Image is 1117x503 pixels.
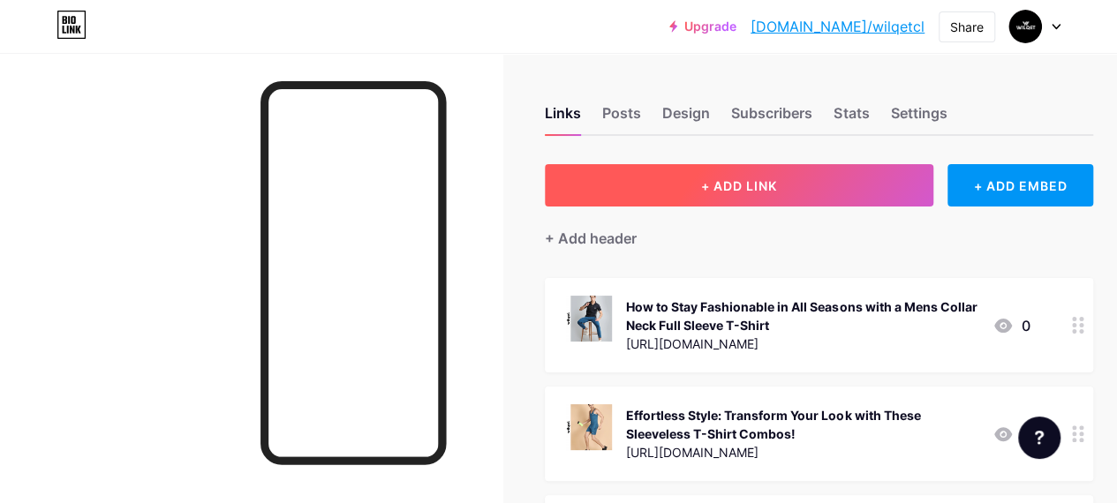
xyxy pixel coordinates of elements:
div: Subscribers [731,102,812,134]
div: How to Stay Fashionable in All Seasons with a Mens Collar Neck Full Sleeve T-Shirt [626,297,978,334]
div: Share [950,18,984,36]
div: Links [545,102,581,134]
img: wilqet clothing [1008,10,1042,43]
div: [URL][DOMAIN_NAME] [626,334,978,353]
div: 0 [992,315,1030,336]
a: Upgrade [669,19,736,34]
a: [DOMAIN_NAME]/wilqetcl [751,16,925,37]
span: + ADD LINK [701,178,777,193]
div: Settings [890,102,947,134]
button: + ADD LINK [545,164,933,206]
div: Effortless Style: Transform Your Look with These Sleeveless T-Shirt Combos! [626,406,978,443]
div: Design [662,102,710,134]
img: How to Stay Fashionable in All Seasons with a Mens Collar Neck Full Sleeve T-Shirt [566,296,612,342]
div: 0 [992,424,1030,445]
div: Stats [834,102,869,134]
div: + Add header [545,228,637,249]
img: Effortless Style: Transform Your Look with These Sleeveless T-Shirt Combos! [566,404,612,450]
div: Posts [602,102,641,134]
div: + ADD EMBED [947,164,1093,206]
div: [URL][DOMAIN_NAME] [626,443,978,462]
